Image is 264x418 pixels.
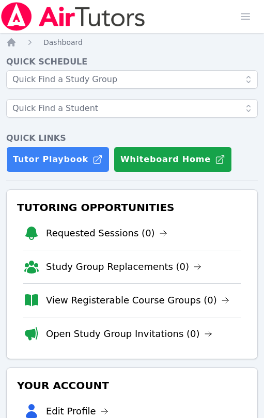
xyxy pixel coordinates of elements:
h3: Your Account [15,376,249,395]
h4: Quick Links [6,132,258,144]
a: Dashboard [43,37,83,47]
h3: Tutoring Opportunities [15,198,249,217]
span: Dashboard [43,38,83,46]
a: Open Study Group Invitations (0) [46,327,212,341]
nav: Breadcrumb [6,37,258,47]
input: Quick Find a Study Group [6,70,258,89]
a: Tutor Playbook [6,147,110,172]
a: Requested Sessions (0) [46,226,167,240]
button: Whiteboard Home [114,147,232,172]
a: Study Group Replacements (0) [46,260,201,274]
input: Quick Find a Student [6,99,258,118]
h4: Quick Schedule [6,56,258,68]
a: View Registerable Course Groups (0) [46,293,229,308]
